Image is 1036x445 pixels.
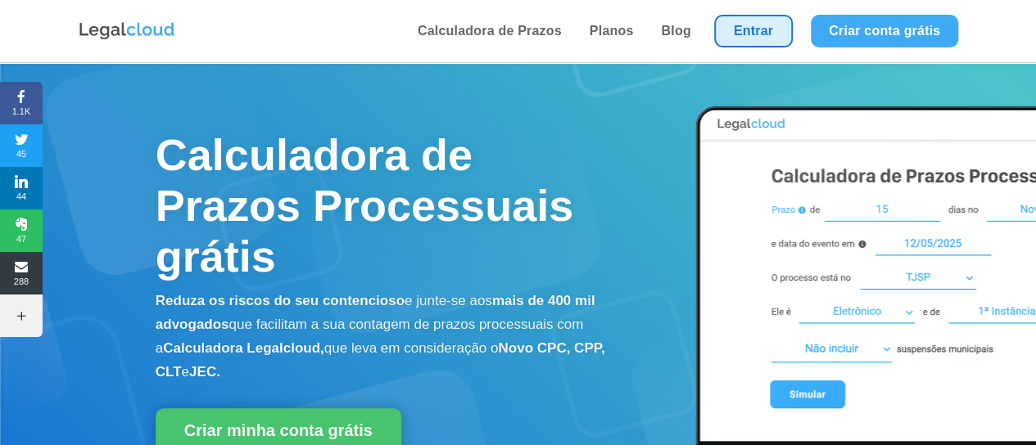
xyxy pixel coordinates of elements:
a: Entrar [714,15,793,47]
b: Reduza os riscos do seu contencioso [156,293,405,308]
img: Logo da Legalcloud [78,20,176,42]
span: Calculadora de Prazos Processuais grátis [156,130,573,281]
p: e junte-se aos que facilitam a sua contagem de prazos processuais com a que leva em consideração o e [156,290,622,384]
a: Criar conta grátis [811,15,958,47]
b: Calculadora Legalcloud, [163,340,324,356]
b: Novo CPC, CPP, CLT [156,340,605,380]
b: JEC. [189,364,220,380]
